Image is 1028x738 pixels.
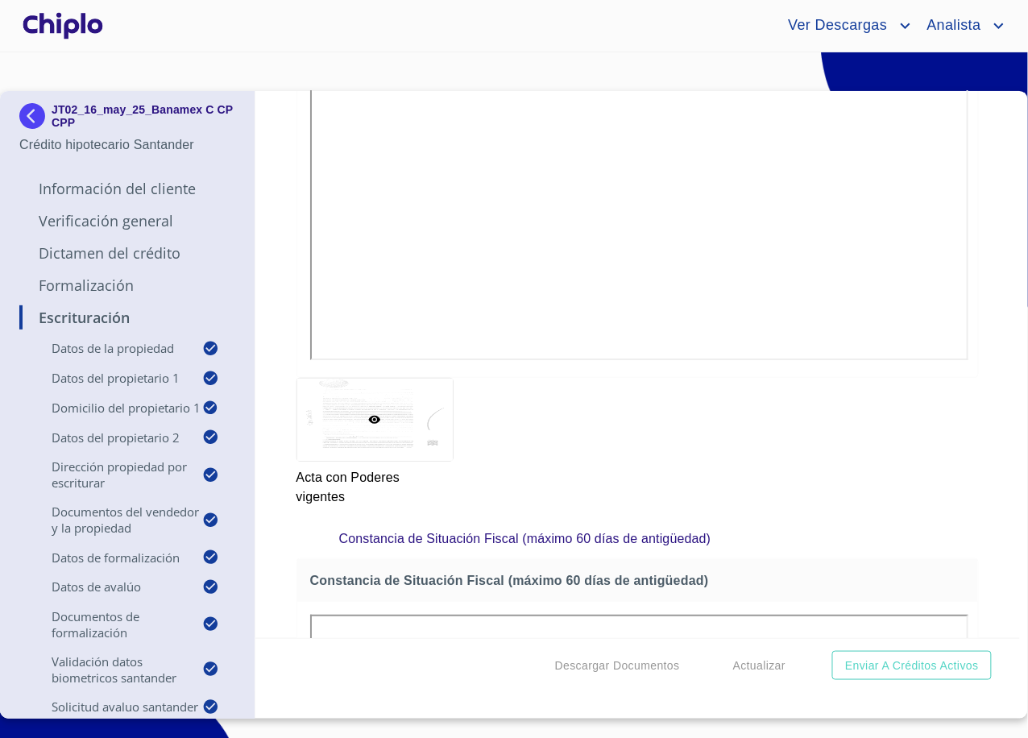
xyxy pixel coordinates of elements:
[19,429,202,446] p: Datos del propietario 2
[19,608,202,641] p: Documentos de Formalización
[19,243,235,263] p: Dictamen del Crédito
[19,458,202,491] p: Dirección Propiedad por Escriturar
[339,529,936,549] p: Constancia de Situación Fiscal (máximo 60 días de antigüedad)
[549,651,686,681] button: Descargar Documentos
[296,462,453,507] p: Acta con Poderes vigentes
[733,656,786,676] span: Actualizar
[915,13,989,39] span: Analista
[19,504,202,536] p: Documentos del vendedor y la propiedad
[19,308,235,327] p: Escrituración
[310,572,972,589] span: Constancia de Situación Fiscal (máximo 60 días de antigüedad)
[19,400,202,416] p: Domicilio del Propietario 1
[19,699,202,715] p: Solicitud Avaluo Santander
[776,13,895,39] span: Ver Descargas
[19,103,52,129] img: Docupass spot blue
[832,651,992,681] button: Enviar a Créditos Activos
[19,653,202,686] p: Validación Datos Biometricos Santander
[19,179,235,198] p: Información del Cliente
[52,103,235,129] p: JT02_16_may_25_Banamex C CP CPP
[776,13,914,39] button: account of current user
[19,211,235,230] p: Verificación General
[19,578,202,595] p: Datos de Avalúo
[19,103,235,135] div: JT02_16_may_25_Banamex C CP CPP
[19,370,202,386] p: Datos del propietario 1
[19,549,202,566] p: Datos de Formalización
[19,276,235,295] p: Formalización
[915,13,1009,39] button: account of current user
[19,340,202,356] p: Datos de la propiedad
[727,651,792,681] button: Actualizar
[555,656,680,676] span: Descargar Documentos
[845,656,979,676] span: Enviar a Créditos Activos
[19,135,235,155] p: Crédito hipotecario Santander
